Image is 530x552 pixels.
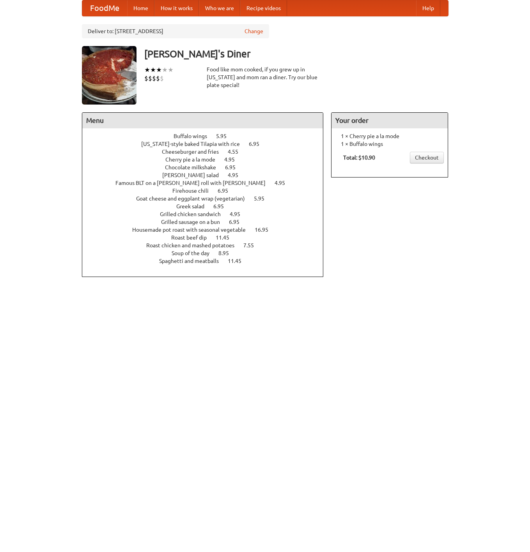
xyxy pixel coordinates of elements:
[224,156,243,163] span: 4.95
[171,234,214,241] span: Roast beef dip
[162,172,227,178] span: [PERSON_NAME] salad
[136,195,253,202] span: Goat cheese and eggplant wrap (vegetarian)
[245,27,263,35] a: Change
[162,149,253,155] a: Cheeseburger and fries 4.55
[275,180,293,186] span: 4.95
[176,203,212,209] span: Greek salad
[216,234,237,241] span: 11.45
[132,227,253,233] span: Housemade pot roast with seasonal vegetable
[82,0,127,16] a: FoodMe
[213,203,232,209] span: 6.95
[144,74,148,83] li: $
[160,211,229,217] span: Grilled chicken sandwich
[254,195,272,202] span: 5.95
[174,133,215,139] span: Buffalo wings
[127,0,154,16] a: Home
[161,219,254,225] a: Grilled sausage on a bun 6.95
[228,172,246,178] span: 4.95
[132,227,283,233] a: Housemade pot roast with seasonal vegetable 16.95
[136,195,279,202] a: Goat cheese and eggplant wrap (vegetarian) 5.95
[162,149,227,155] span: Cheeseburger and fries
[154,0,199,16] a: How it works
[228,258,249,264] span: 11.45
[165,156,249,163] a: Cherry pie a la mode 4.95
[207,66,324,89] div: Food like mom cooked, if you grew up in [US_STATE] and mom ran a diner. Try our blue plate special!
[82,113,323,128] h4: Menu
[152,74,156,83] li: $
[228,149,246,155] span: 4.55
[243,242,262,248] span: 7.55
[144,46,448,62] h3: [PERSON_NAME]'s Diner
[165,164,250,170] a: Chocolate milkshake 6.95
[172,250,243,256] a: Soup of the day 8.95
[249,141,267,147] span: 6.95
[161,219,228,225] span: Grilled sausage on a bun
[159,258,227,264] span: Spaghetti and meatballs
[160,74,164,83] li: $
[416,0,440,16] a: Help
[218,250,237,256] span: 8.95
[156,66,162,74] li: ★
[144,66,150,74] li: ★
[335,140,444,148] li: 1 × Buffalo wings
[240,0,287,16] a: Recipe videos
[174,133,241,139] a: Buffalo wings 5.95
[216,133,234,139] span: 5.95
[156,74,160,83] li: $
[115,180,273,186] span: Famous BLT on a [PERSON_NAME] roll with [PERSON_NAME]
[176,203,238,209] a: Greek salad 6.95
[343,154,375,161] b: Total: $10.90
[410,152,444,163] a: Checkout
[335,132,444,140] li: 1 × Cherry pie a la mode
[150,66,156,74] li: ★
[331,113,448,128] h4: Your order
[141,141,248,147] span: [US_STATE]-style baked Tilapia with rice
[225,164,243,170] span: 6.95
[159,258,256,264] a: Spaghetti and meatballs 11.45
[146,242,242,248] span: Roast chicken and mashed potatoes
[148,74,152,83] li: $
[165,164,224,170] span: Chocolate milkshake
[141,141,274,147] a: [US_STATE]-style baked Tilapia with rice 6.95
[172,188,216,194] span: Firehouse chili
[115,180,300,186] a: Famous BLT on a [PERSON_NAME] roll with [PERSON_NAME] 4.95
[199,0,240,16] a: Who we are
[82,24,269,38] div: Deliver to: [STREET_ADDRESS]
[255,227,276,233] span: 16.95
[218,188,236,194] span: 6.95
[82,46,136,105] img: angular.jpg
[230,211,248,217] span: 4.95
[168,66,174,74] li: ★
[172,250,217,256] span: Soup of the day
[146,242,268,248] a: Roast chicken and mashed potatoes 7.55
[162,172,253,178] a: [PERSON_NAME] salad 4.95
[160,211,255,217] a: Grilled chicken sandwich 4.95
[171,234,244,241] a: Roast beef dip 11.45
[165,156,223,163] span: Cherry pie a la mode
[172,188,243,194] a: Firehouse chili 6.95
[162,66,168,74] li: ★
[229,219,247,225] span: 6.95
